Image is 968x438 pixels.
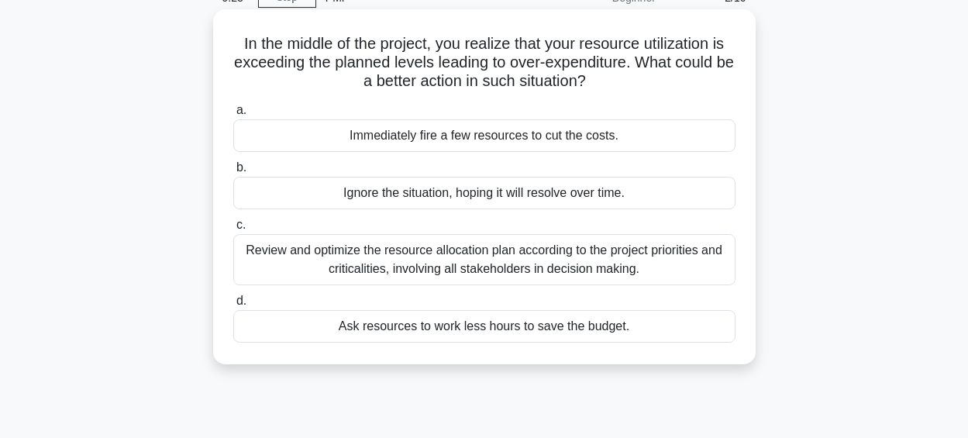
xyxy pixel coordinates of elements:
[236,218,246,231] span: c.
[233,177,735,209] div: Ignore the situation, hoping it will resolve over time.
[236,160,246,174] span: b.
[236,294,246,307] span: d.
[236,103,246,116] span: a.
[233,234,735,285] div: Review and optimize the resource allocation plan according to the project priorities and critical...
[233,119,735,152] div: Immediately fire a few resources to cut the costs.
[232,34,737,91] h5: In the middle of the project, you realize that your resource utilization is exceeding the planned...
[233,310,735,343] div: Ask resources to work less hours to save the budget.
